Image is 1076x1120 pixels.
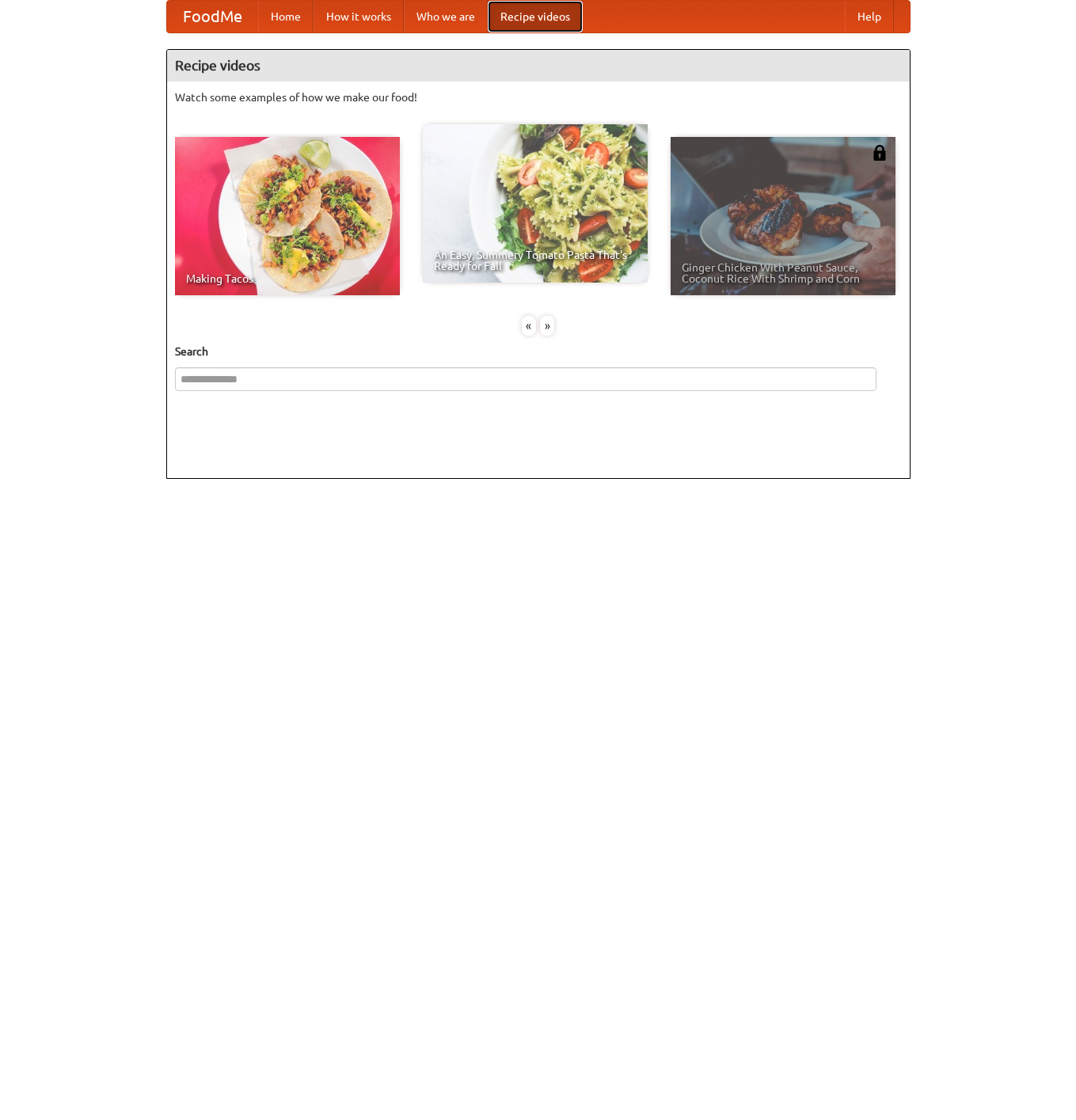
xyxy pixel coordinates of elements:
span: An Easy, Summery Tomato Pasta That's Ready for Fall [434,249,637,271]
h4: Recipe videos [167,50,910,82]
a: Recipe videos [488,1,583,32]
a: Making Tacos [175,137,400,295]
a: Help [845,1,894,32]
div: « [522,316,536,336]
p: Watch some examples of how we make our food! [175,89,902,105]
a: Home [258,1,314,32]
a: FoodMe [167,1,258,32]
span: Making Tacos [186,273,389,284]
a: An Easy, Summery Tomato Pasta That's Ready for Fall [423,124,648,283]
img: 483408.png [872,145,888,161]
a: Who we are [404,1,488,32]
h5: Search [175,344,902,359]
div: » [540,316,554,336]
a: How it works [314,1,404,32]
